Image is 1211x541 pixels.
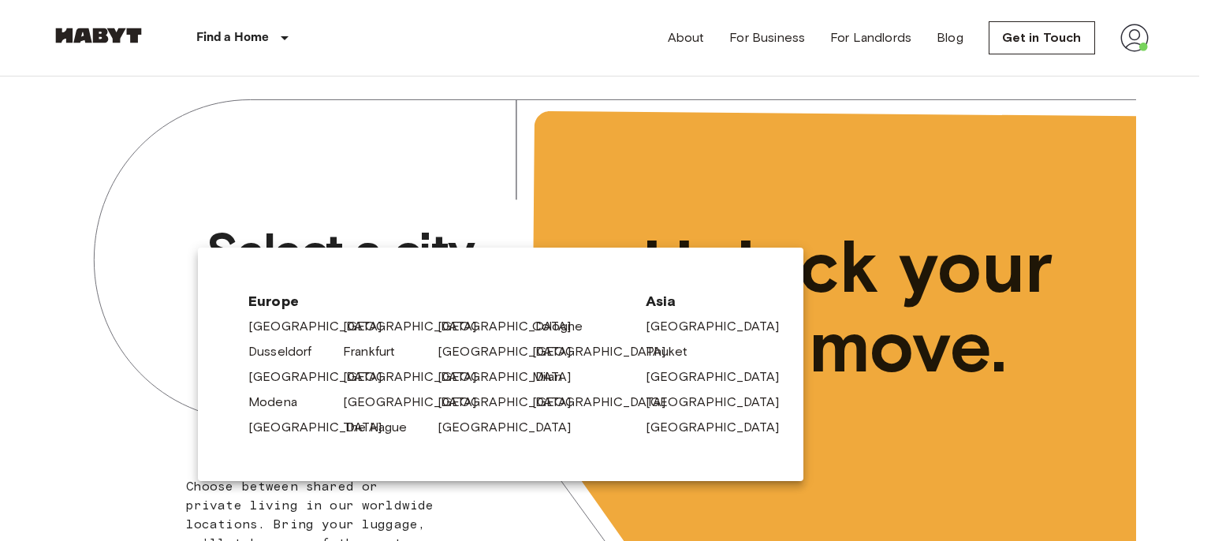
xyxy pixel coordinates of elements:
[532,317,598,336] a: Cologne
[532,393,682,412] a: [GEOGRAPHIC_DATA]
[248,368,398,386] a: [GEOGRAPHIC_DATA]
[343,393,493,412] a: [GEOGRAPHIC_DATA]
[343,317,493,336] a: [GEOGRAPHIC_DATA]
[343,342,411,361] a: Frankfurt
[438,418,587,437] a: [GEOGRAPHIC_DATA]
[343,418,423,437] a: The Hague
[248,292,620,311] span: Europe
[646,368,796,386] a: [GEOGRAPHIC_DATA]
[438,393,587,412] a: [GEOGRAPHIC_DATA]
[646,292,753,311] span: Asia
[438,342,587,361] a: [GEOGRAPHIC_DATA]
[646,342,703,361] a: Phuket
[248,418,398,437] a: [GEOGRAPHIC_DATA]
[646,418,796,437] a: [GEOGRAPHIC_DATA]
[248,342,328,361] a: Dusseldorf
[532,368,578,386] a: Milan
[248,317,398,336] a: [GEOGRAPHIC_DATA]
[646,317,796,336] a: [GEOGRAPHIC_DATA]
[532,342,682,361] a: [GEOGRAPHIC_DATA]
[248,393,313,412] a: Modena
[343,368,493,386] a: [GEOGRAPHIC_DATA]
[438,368,587,386] a: [GEOGRAPHIC_DATA]
[646,393,796,412] a: [GEOGRAPHIC_DATA]
[438,317,587,336] a: [GEOGRAPHIC_DATA]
